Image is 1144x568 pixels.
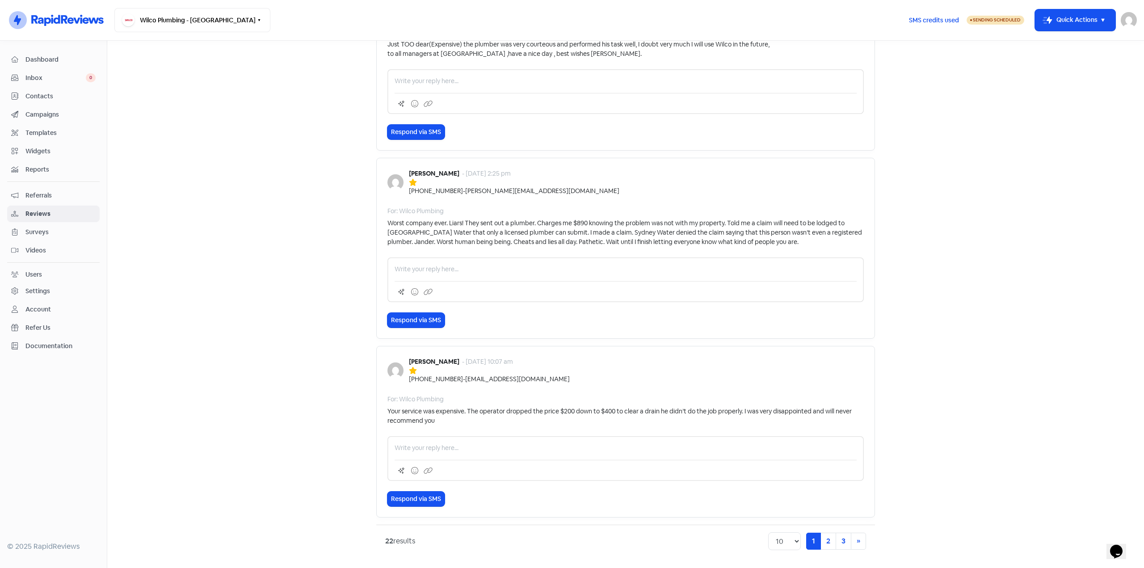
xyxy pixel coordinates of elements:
[25,270,42,279] div: Users
[387,362,404,379] img: Image
[7,242,100,259] a: Videos
[387,395,444,404] div: For: Wilco Plumbing
[7,224,100,240] a: Surveys
[387,407,864,425] div: Your service was expensive. The operator dropped the price $200 down to $400 to clear a drain he ...
[25,305,51,314] div: Account
[385,536,415,547] div: results
[7,283,100,299] a: Settings
[7,266,100,283] a: Users
[836,533,851,550] a: 3
[806,533,821,550] a: 1
[7,88,100,105] a: Contacts
[7,206,100,222] a: Reviews
[25,341,96,351] span: Documentation
[463,374,465,384] div: -
[909,16,959,25] span: SMS credits used
[465,374,570,384] div: [EMAIL_ADDRESS][DOMAIN_NAME]
[7,320,100,336] a: Refer Us
[1035,9,1115,31] button: Quick Actions
[387,206,444,216] div: For: Wilco Plumbing
[7,338,100,354] a: Documentation
[25,92,96,101] span: Contacts
[387,219,864,247] div: Worst company ever. Liars! They sent out a plumber. Charges me $890 knowing the problem was not w...
[7,187,100,204] a: Referrals
[25,286,50,296] div: Settings
[25,147,96,156] span: Widgets
[25,246,96,255] span: Videos
[7,106,100,123] a: Campaigns
[7,301,100,318] a: Account
[465,186,619,196] div: [PERSON_NAME][EMAIL_ADDRESS][DOMAIN_NAME]
[7,70,100,86] a: Inbox 0
[409,358,459,366] b: [PERSON_NAME]
[7,125,100,141] a: Templates
[387,40,770,59] div: Just TOO dear(Expensive) the plumber was very courteous and performed his task well, I doubt very...
[25,165,96,174] span: Reports
[409,186,463,196] div: [PHONE_NUMBER]
[86,73,96,82] span: 0
[409,169,459,177] b: [PERSON_NAME]
[25,323,96,332] span: Refer Us
[967,15,1024,25] a: Sending Scheduled
[462,357,513,366] div: - [DATE] 10:07 am
[25,191,96,200] span: Referrals
[463,186,465,196] div: -
[820,533,836,550] a: 2
[25,209,96,219] span: Reviews
[7,143,100,160] a: Widgets
[114,8,270,32] button: Wilco Plumbing - [GEOGRAPHIC_DATA]
[387,492,445,506] button: Respond via SMS
[409,374,463,384] div: [PHONE_NUMBER]
[25,227,96,237] span: Surveys
[7,161,100,178] a: Reports
[25,73,86,83] span: Inbox
[387,174,404,190] img: Image
[25,110,96,119] span: Campaigns
[385,536,393,546] strong: 22
[387,125,445,139] button: Respond via SMS
[7,51,100,68] a: Dashboard
[25,55,96,64] span: Dashboard
[973,17,1021,23] span: Sending Scheduled
[851,533,866,550] a: Next
[462,169,511,178] div: - [DATE] 2:25 pm
[857,536,860,546] span: »
[387,313,445,328] button: Respond via SMS
[1121,12,1137,28] img: User
[901,15,967,24] a: SMS credits used
[1106,532,1135,559] iframe: chat widget
[25,128,96,138] span: Templates
[7,541,100,552] div: © 2025 RapidReviews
